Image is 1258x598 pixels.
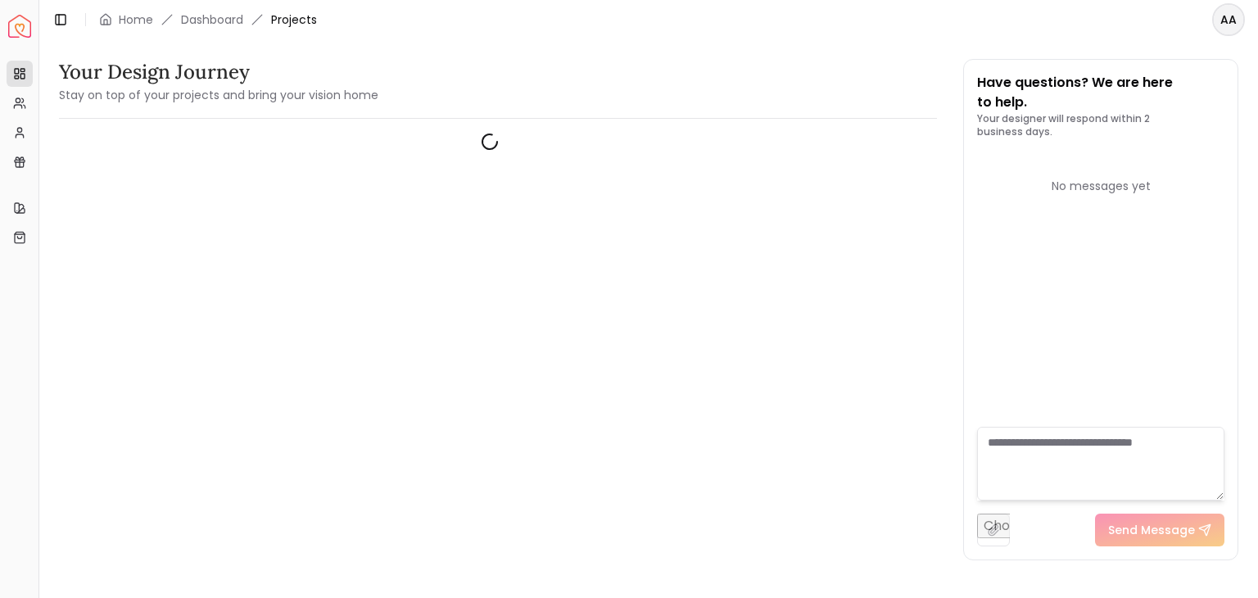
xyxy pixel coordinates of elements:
[1212,3,1245,36] button: AA
[8,15,31,38] img: Spacejoy Logo
[181,11,243,28] a: Dashboard
[59,87,378,103] small: Stay on top of your projects and bring your vision home
[8,15,31,38] a: Spacejoy
[119,11,153,28] a: Home
[1214,5,1243,34] span: AA
[977,73,1224,112] p: Have questions? We are here to help.
[977,112,1224,138] p: Your designer will respond within 2 business days.
[59,59,378,85] h3: Your Design Journey
[271,11,317,28] span: Projects
[977,178,1224,194] div: No messages yet
[99,11,317,28] nav: breadcrumb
